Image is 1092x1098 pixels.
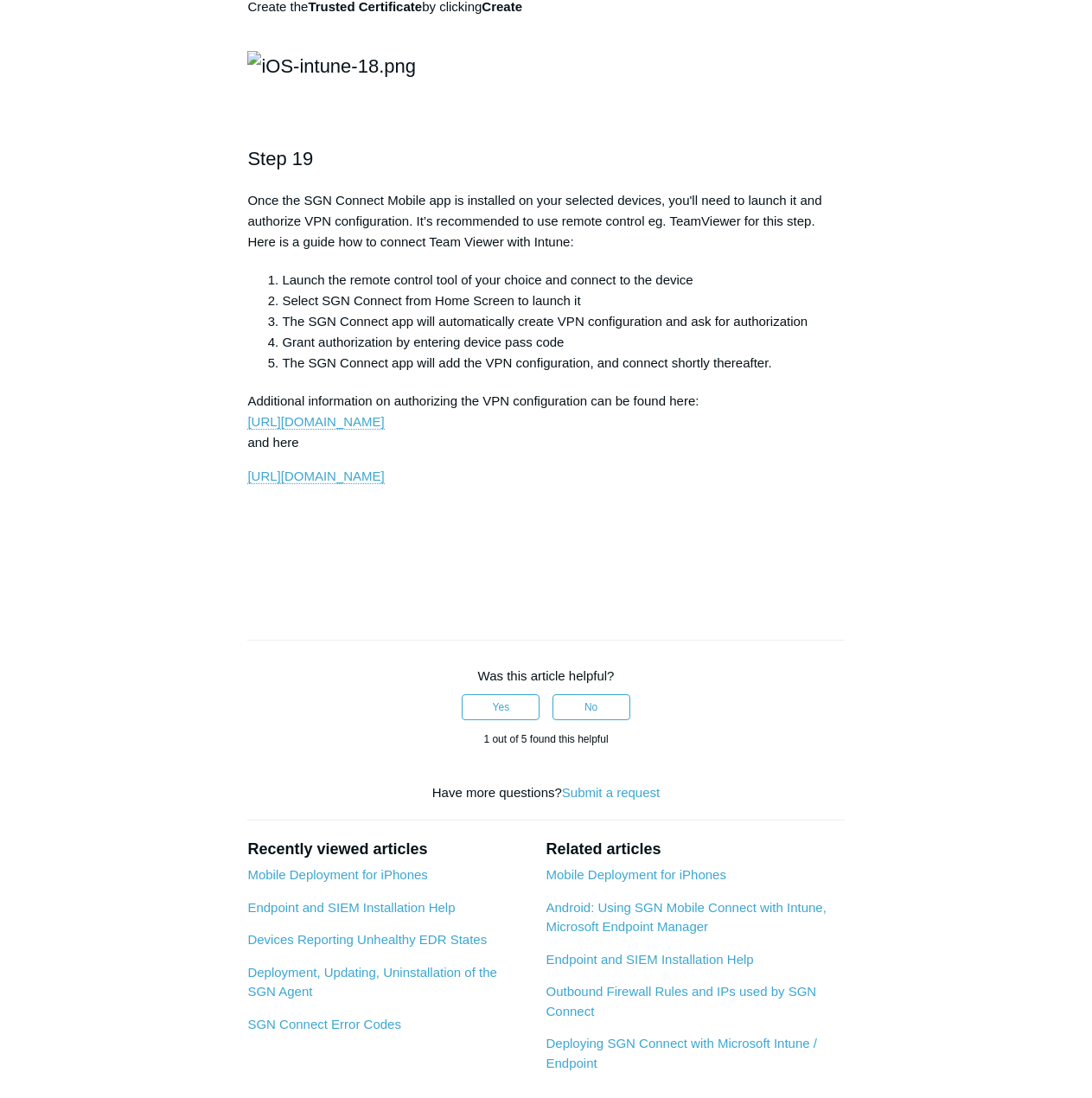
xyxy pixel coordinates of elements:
[247,932,487,947] a: Devices Reporting Unhealthy EDR States
[247,51,416,81] img: iOS-intune-18.png
[282,270,844,290] li: Launch the remote control tool of your choice and connect to the device
[462,694,540,720] button: This article was helpful
[282,332,844,353] li: Grant authorization by entering device pass code
[247,1017,401,1031] a: SGN Connect Error Codes
[282,311,844,332] li: The SGN Connect app will automatically create VPN configuration and ask for authorization
[282,353,844,373] li: The SGN Connect app will add the VPN configuration, and connect shortly thereafter.
[247,414,384,430] a: [URL][DOMAIN_NAME]
[247,838,528,861] h2: Recently viewed articles
[478,668,615,683] span: Was this article helpful?
[247,867,427,882] a: Mobile Deployment for iPhones
[546,900,827,935] a: Android: Using SGN Mobile Connect with Intune, Microsoft Endpoint Manager
[546,867,726,882] a: Mobile Deployment for iPhones
[282,290,844,311] li: Select SGN Connect from Home Screen to launch it
[546,984,817,1018] a: Outbound Firewall Rules and IPs used by SGN Connect
[247,144,844,174] h2: Step 19
[247,391,844,453] p: Additional information on authorizing the VPN configuration can be found here: and here
[546,1036,817,1070] a: Deploying SGN Connect with Microsoft Intune / Endpoint
[247,190,844,252] p: Once the SGN Connect Mobile app is installed on your selected devices, you'll need to launch it a...
[483,733,608,745] span: 1 out of 5 found this helpful
[552,694,630,720] button: This article was not helpful
[247,965,497,999] a: Deployment, Updating, Uninstallation of the SGN Agent
[247,783,844,803] div: Have more questions?
[562,785,660,800] a: Submit a request
[247,900,455,915] a: Endpoint and SIEM Installation Help
[546,952,754,967] a: Endpoint and SIEM Installation Help
[546,838,845,861] h2: Related articles
[247,469,384,484] a: [URL][DOMAIN_NAME]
